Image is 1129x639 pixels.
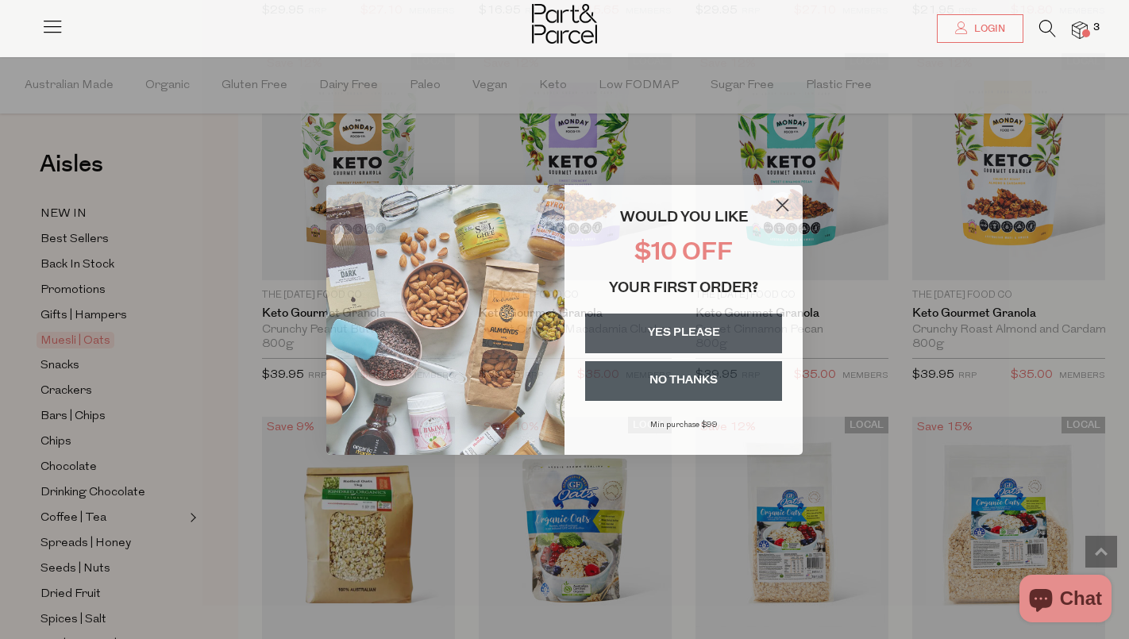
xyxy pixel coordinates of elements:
span: Min purchase $99 [650,421,718,429]
inbox-online-store-chat: Shopify online store chat [1015,575,1116,626]
a: Login [937,14,1023,43]
button: NO THANKS [585,361,782,401]
img: Part&Parcel [532,4,597,44]
span: WOULD YOU LIKE [620,211,748,225]
button: YES PLEASE [585,314,782,353]
span: YOUR FIRST ORDER? [609,282,758,296]
span: Login [970,22,1005,36]
a: 3 [1072,21,1088,38]
button: Close dialog [769,191,796,219]
span: $10 OFF [634,241,733,266]
img: 43fba0fb-7538-40bc-babb-ffb1a4d097bc.jpeg [326,185,564,455]
span: 3 [1089,21,1104,35]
